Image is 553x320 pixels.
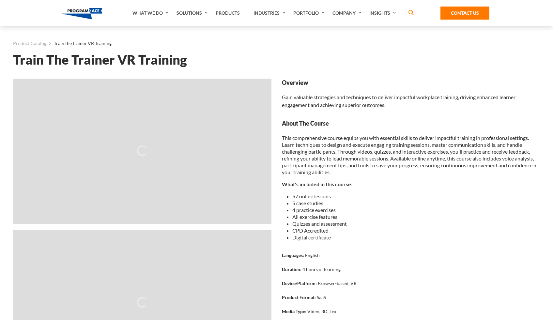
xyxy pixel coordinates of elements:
li: 4 practice exercises [292,206,540,213]
img: Program-Ace [61,8,103,19]
li: CPD Accredited [292,227,540,234]
li: 57 online lessons [292,193,540,200]
strong: Duration: [282,267,301,272]
p: Video, 3D, Text [307,308,338,315]
a: Product Catalog [13,39,46,48]
strong: Device/Platform: [282,281,317,286]
div: Gain valuable strategies and techniques to deliver impactful workplace training, driving enhanced... [282,79,540,109]
li: 5 case studies [292,200,540,206]
strong: Overview [282,79,540,87]
strong: Languages: [282,252,304,258]
li: All exercise features [292,213,540,220]
li: Quizzes and assessment [292,220,540,227]
p: SaaS [317,294,326,301]
li: Train the trainer VR Training [46,39,112,48]
p: English [305,252,320,259]
strong: Media Type: [282,309,306,314]
strong: Product Format: [282,295,316,300]
p: What's included in this course: [282,181,540,188]
p: Browser-based, VR [318,280,357,287]
li: Digital certificate [292,234,540,241]
nav: breadcrumb [13,39,540,48]
strong: About The Course [282,119,540,128]
h1: Train The Trainer VR Training [13,54,540,66]
a: Contact Us [440,7,489,20]
p: This comprehensive course equips you with essential skills to deliver impactful training in profe... [282,134,540,175]
p: 4 hours of learning [302,266,341,273]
